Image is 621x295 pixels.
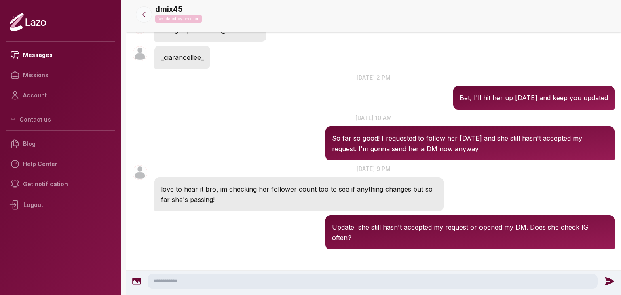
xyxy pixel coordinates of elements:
button: Contact us [6,112,115,127]
a: Blog [6,134,115,154]
img: User avatar [133,46,147,61]
p: So far so good! I requested to follow her [DATE] and she still hasn't accepted my request. I'm go... [332,133,608,154]
p: [DATE] 9 pm [126,164,621,173]
p: Validated by checker [155,15,202,23]
a: Account [6,85,115,105]
p: [DATE] 2 pm [126,73,621,82]
a: Messages [6,45,115,65]
p: love to hear it bro, im checking her follower count too to see if anything changes but so far she... [161,184,437,205]
p: [DATE] 10 am [126,114,621,122]
p: _ciaranoellee_ [161,52,204,63]
a: Get notification [6,174,115,194]
p: Bet, I'll hit her up [DATE] and keep you updated [460,93,608,103]
p: Update, she still hasn't accepted my request or opened my DM. Does she check IG often? [332,222,608,243]
a: Help Center [6,154,115,174]
p: dmix45 [155,4,183,15]
a: Missions [6,65,115,85]
div: Logout [6,194,115,215]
